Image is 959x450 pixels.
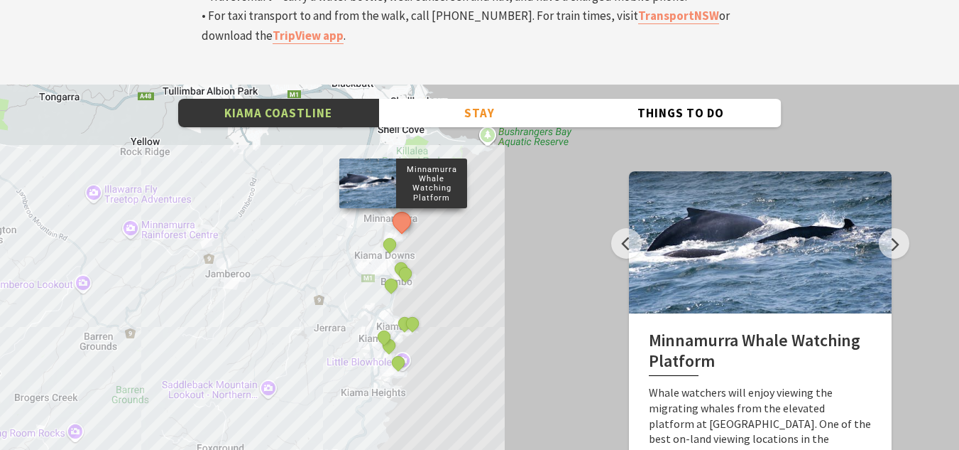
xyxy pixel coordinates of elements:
button: See detail about Kiama Blowhole [402,314,421,333]
a: TripView app [273,28,344,44]
button: Things To Do [580,99,781,128]
button: Kiama Coastline [178,99,379,128]
h2: Minnamurra Whale Watching Platform [649,331,872,377]
button: See detail about Jones Beach, Kiama Downs [380,235,399,253]
button: Stay [379,99,580,128]
button: See detail about Surf Beach, Kiama [375,328,393,346]
button: See detail about Bombo Beach, Bombo [382,276,400,294]
button: See detail about Minnamurra Whale Watching Platform [388,208,415,235]
button: Next [879,228,909,259]
button: See detail about Little Blowhole, Kiama [389,353,407,372]
p: Minnamurra Whale Watching Platform [396,163,467,205]
button: See detail about Bombo Headland [395,264,414,283]
a: TransportNSW [638,8,719,24]
button: Previous [611,228,642,259]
